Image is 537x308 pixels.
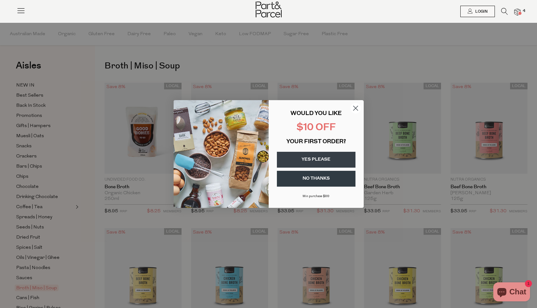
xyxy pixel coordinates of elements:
[303,195,329,198] span: Min purchase $99
[460,6,495,17] a: Login
[174,100,269,208] img: 43fba0fb-7538-40bc-babb-ffb1a4d097bc.jpeg
[277,152,355,168] button: YES PLEASE
[350,103,361,114] button: Close dialog
[286,139,346,145] span: YOUR FIRST ORDER?
[256,2,282,17] img: Part&Parcel
[277,171,355,187] button: NO THANKS
[297,123,336,133] span: $10 OFF
[474,9,488,14] span: Login
[291,111,342,117] span: WOULD YOU LIKE
[491,282,532,303] inbox-online-store-chat: Shopify online store chat
[521,8,527,14] span: 4
[514,9,521,15] a: 4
